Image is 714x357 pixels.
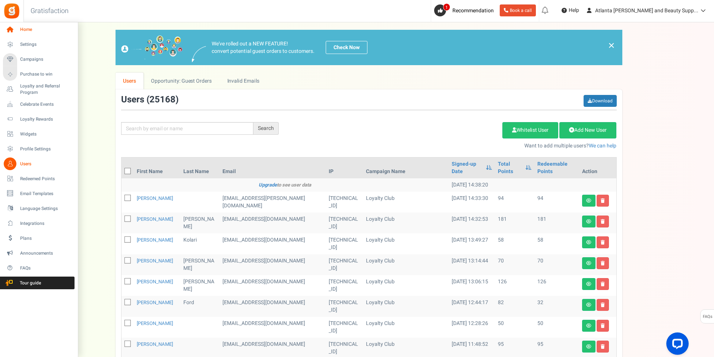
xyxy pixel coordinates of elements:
td: 94 [534,192,579,213]
i: View details [586,198,591,203]
td: 126 [495,275,534,296]
td: [DATE] 13:14:44 [449,254,495,275]
td: Loyalty Club [363,213,449,233]
a: Loyalty Rewards [3,113,75,125]
a: Language Settings [3,202,75,215]
a: Upgrade [259,181,277,188]
a: [PERSON_NAME] [137,216,173,223]
span: Announcements [20,250,72,256]
span: Settings [20,41,72,48]
a: Purchase to win [3,68,75,81]
span: FAQs [20,265,72,271]
input: Search by email or name [121,122,253,135]
p: We've rolled out a NEW FEATURE! convert potential guest orders to customers. [212,40,315,55]
a: Profile Settings [3,143,75,155]
td: [PERSON_NAME] [180,213,219,233]
a: Redeemed Points [3,172,75,185]
i: Delete user [601,282,605,286]
th: IP [326,157,363,178]
td: [TECHNICAL_ID] [326,296,363,317]
i: View details [586,282,591,286]
td: 50 [534,317,579,338]
td: Loyalty Club [363,254,449,275]
a: Widgets [3,128,75,140]
td: [DATE] 13:49:27 [449,233,495,254]
i: View details [586,303,591,307]
a: Email Templates [3,187,75,200]
a: Announcements [3,247,75,259]
td: [DATE] 13:06:15 [449,275,495,296]
th: Email [219,157,326,178]
a: Invalid Emails [219,73,267,89]
a: Campaigns [3,53,75,66]
i: Delete user [601,261,605,265]
span: Atlanta [PERSON_NAME] and Beauty Supp... [595,7,698,15]
h3: Gratisfaction [22,4,77,19]
a: [PERSON_NAME] [137,320,173,327]
a: Integrations [3,217,75,230]
td: Loyalty Club [363,296,449,317]
i: View details [586,344,591,349]
a: Whitelist User [502,122,558,138]
span: Campaigns [20,56,72,63]
td: Kolari [180,233,219,254]
td: [TECHNICAL_ID] [326,213,363,233]
span: Loyalty Rewards [20,116,72,122]
span: Recommendation [452,7,494,15]
a: Add New User [559,122,616,138]
td: [DATE] 12:44:17 [449,296,495,317]
a: Help [559,4,582,16]
td: 82 [495,296,534,317]
td: 58 [534,233,579,254]
i: Delete user [601,198,605,203]
a: Opportunity: Guest Orders [143,73,219,89]
i: Delete user [601,344,605,349]
a: Settings [3,38,75,51]
h3: Users ( ) [121,95,178,105]
span: Tour guide [3,280,56,286]
td: 181 [495,213,534,233]
td: 70 [495,254,534,275]
i: View details [586,219,591,224]
i: View details [586,323,591,328]
i: Delete user [601,303,605,307]
span: Plans [20,235,72,242]
a: Loyalty and Referral Program [3,83,75,96]
span: Purchase to win [20,71,72,77]
td: 58 [495,233,534,254]
td: [EMAIL_ADDRESS][DOMAIN_NAME] [219,213,326,233]
th: Action [579,157,616,178]
a: × [608,41,615,50]
a: Plans [3,232,75,245]
td: [EMAIL_ADDRESS][DOMAIN_NAME] [219,254,326,275]
i: to see user data [259,181,311,188]
td: Loyalty Club [363,275,449,296]
td: [EMAIL_ADDRESS][DOMAIN_NAME] [219,233,326,254]
td: [DATE] 14:33:30 [449,192,495,213]
a: [PERSON_NAME] [137,257,173,264]
p: Want to add multiple users? [290,142,617,150]
td: 32 [534,296,579,317]
i: Delete user [601,240,605,245]
a: Download [584,95,617,107]
i: View details [586,240,591,245]
td: [TECHNICAL_ID] [326,192,363,213]
td: Loyalty Club [363,317,449,338]
td: Ford [180,296,219,317]
span: Email Templates [20,191,72,197]
a: Signed-up Date [452,160,482,175]
span: FAQs [702,310,713,324]
a: We can help [589,142,616,150]
div: Search [253,122,279,135]
i: Delete user [601,219,605,224]
td: 70 [534,254,579,275]
td: Loyalty Club [363,192,449,213]
span: Integrations [20,220,72,227]
span: Loyalty and Referral Program [20,83,75,96]
img: images [121,35,183,60]
td: [TECHNICAL_ID] [326,254,363,275]
span: Home [20,26,72,33]
i: Delete user [601,323,605,328]
a: Check Now [326,41,367,54]
span: Language Settings [20,205,72,212]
